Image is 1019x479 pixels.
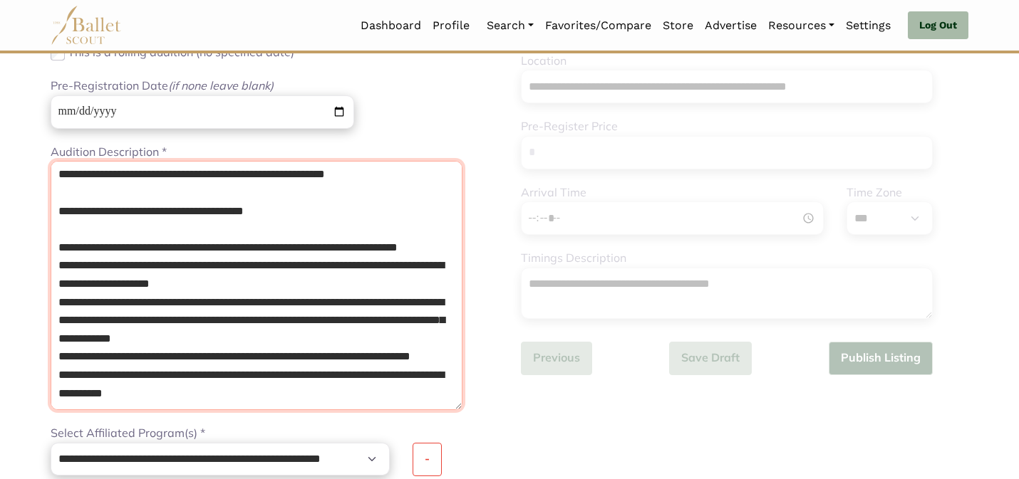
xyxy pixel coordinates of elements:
[413,443,442,476] button: -
[427,11,475,41] a: Profile
[762,11,840,41] a: Resources
[699,11,762,41] a: Advertise
[539,11,657,41] a: Favorites/Compare
[51,424,205,443] label: Select Affiliated Program(s) *
[51,77,274,95] label: Pre-Registration Date
[168,78,274,93] i: (if none leave blank)
[481,11,539,41] a: Search
[840,11,896,41] a: Settings
[908,11,968,40] a: Log Out
[51,143,167,162] label: Audition Description *
[355,11,427,41] a: Dashboard
[657,11,699,41] a: Store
